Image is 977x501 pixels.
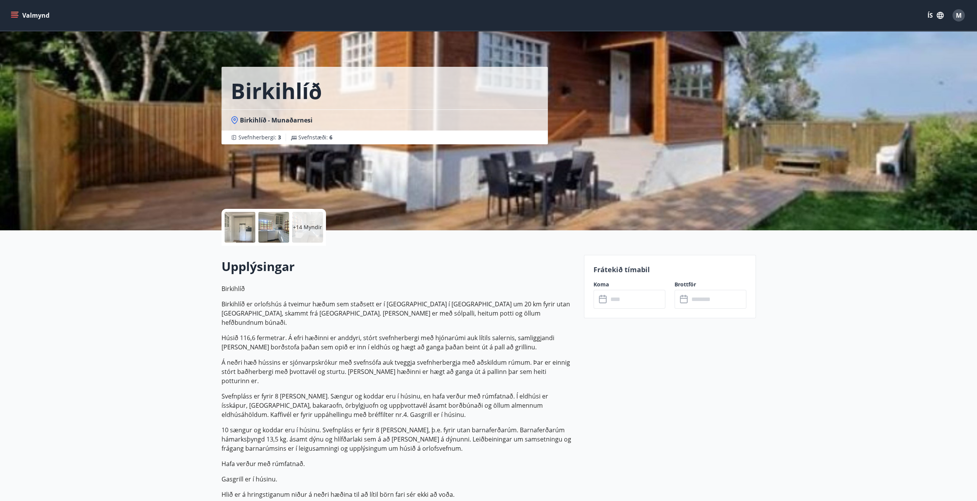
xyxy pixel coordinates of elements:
p: +14 Myndir [293,223,322,231]
p: Húsið 116,6 fermetrar. Á efri hæðinni er anddyri, stórt svefnherbergi með hjónarúmi auk lítils sa... [222,333,575,352]
label: Brottför [674,281,746,288]
button: M [949,6,968,25]
p: Frátekið tímabil [593,265,746,274]
p: Gasgrill er í húsinu. [222,475,575,484]
span: Svefnstæði : [298,134,332,141]
span: Birkihlíð - Munaðarnesi [240,116,312,124]
button: ÍS [923,8,948,22]
p: 10 sængur og koddar eru í húsinu. Svefnpláss er fyrir 8 [PERSON_NAME], þ.e. fyrir utan barnaferða... [222,425,575,453]
span: 6 [329,134,332,141]
button: menu [9,8,53,22]
p: Hlið er á hringstiganum niður á neðri hæðina til að lítil börn fari sér ekki að voða. [222,490,575,499]
label: Koma [593,281,665,288]
p: Birkihlíð er orlofshús á tveimur hæðum sem staðsett er í [GEOGRAPHIC_DATA] í [GEOGRAPHIC_DATA] um... [222,299,575,327]
p: Hafa verður með rúmfatnað. [222,459,575,468]
p: Svefnpláss er fyrir 8 [PERSON_NAME]. Sængur og koddar eru í húsinu, en hafa verður með rúmfatnað.... [222,392,575,419]
p: Á neðri hæð hússins er sjónvarpskrókur með svefnsófa auk tveggja svefnherbergja með aðskildum rúm... [222,358,575,385]
span: 3 [278,134,281,141]
span: M [956,11,962,20]
h1: Birkihlíð [231,76,322,105]
p: Birkihlíð [222,284,575,293]
h2: Upplýsingar [222,258,575,275]
span: Svefnherbergi : [238,134,281,141]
